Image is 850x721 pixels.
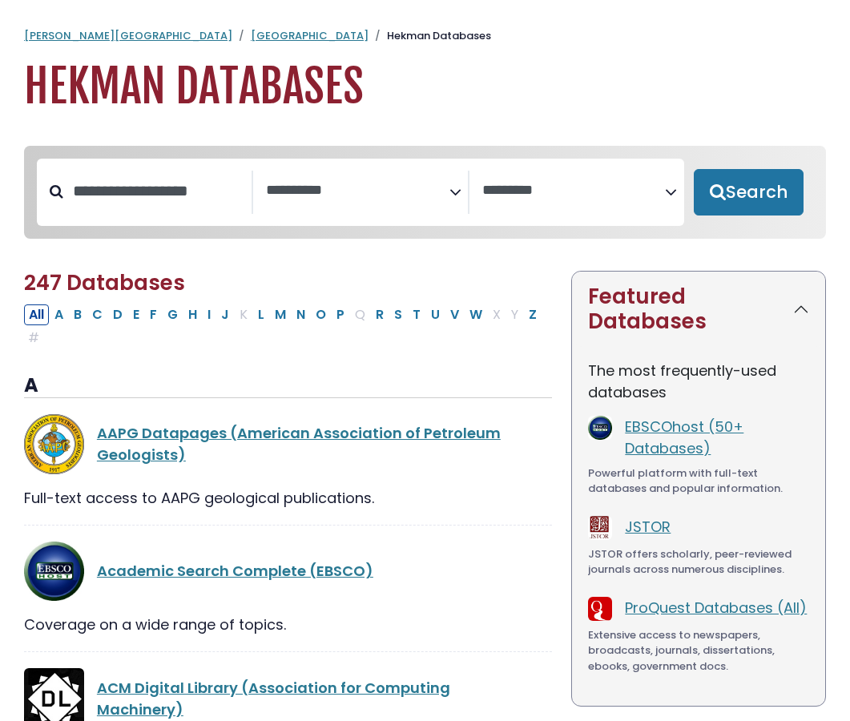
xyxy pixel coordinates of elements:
div: Full-text access to AAPG geological publications. [24,487,552,509]
button: Filter Results N [292,304,310,325]
a: [GEOGRAPHIC_DATA] [251,28,369,43]
button: Filter Results C [87,304,107,325]
button: Featured Databases [572,272,825,347]
button: Submit for Search Results [694,169,804,215]
button: Filter Results G [163,304,183,325]
button: Filter Results F [145,304,162,325]
div: Coverage on a wide range of topics. [24,614,552,635]
h1: Hekman Databases [24,60,826,114]
p: The most frequently-used databases [588,360,809,403]
nav: Search filters [24,146,826,239]
button: Filter Results O [311,304,331,325]
nav: breadcrumb [24,28,826,44]
div: Powerful platform with full-text databases and popular information. [588,465,809,497]
a: EBSCOhost (50+ Databases) [625,417,743,458]
div: Alpha-list to filter by first letter of database name [24,304,543,347]
span: 247 Databases [24,268,185,297]
a: AAPG Datapages (American Association of Petroleum Geologists) [97,423,501,465]
textarea: Search [482,183,666,199]
button: Filter Results J [216,304,234,325]
a: ProQuest Databases (All) [625,598,807,618]
a: Academic Search Complete (EBSCO) [97,561,373,581]
button: Filter Results W [465,304,487,325]
a: ACM Digital Library (Association for Computing Machinery) [97,678,450,719]
button: Filter Results R [371,304,389,325]
button: Filter Results A [50,304,68,325]
button: Filter Results S [389,304,407,325]
li: Hekman Databases [369,28,491,44]
button: Filter Results H [183,304,202,325]
button: Filter Results B [69,304,87,325]
a: [PERSON_NAME][GEOGRAPHIC_DATA] [24,28,232,43]
h3: A [24,374,552,398]
button: Filter Results M [270,304,291,325]
button: Filter Results D [108,304,127,325]
button: Filter Results I [203,304,216,325]
a: JSTOR [625,517,671,537]
button: Filter Results Z [524,304,542,325]
button: Filter Results L [253,304,269,325]
div: Extensive access to newspapers, broadcasts, journals, dissertations, ebooks, government docs. [588,627,809,675]
button: All [24,304,49,325]
button: Filter Results E [128,304,144,325]
button: Filter Results P [332,304,349,325]
button: Filter Results V [445,304,464,325]
div: JSTOR offers scholarly, peer-reviewed journals across numerous disciplines. [588,546,809,578]
textarea: Search [266,183,449,199]
input: Search database by title or keyword [63,178,252,204]
button: Filter Results T [408,304,425,325]
button: Filter Results U [426,304,445,325]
